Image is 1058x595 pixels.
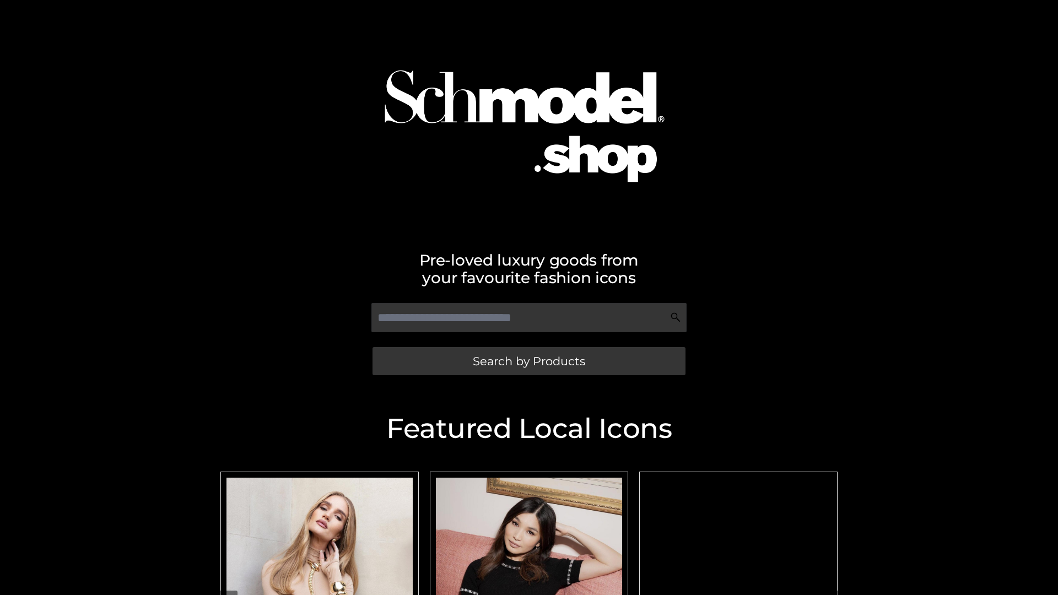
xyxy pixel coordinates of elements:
[473,355,585,367] span: Search by Products
[670,312,681,323] img: Search Icon
[373,347,685,375] a: Search by Products
[215,415,843,442] h2: Featured Local Icons​
[215,251,843,286] h2: Pre-loved luxury goods from your favourite fashion icons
